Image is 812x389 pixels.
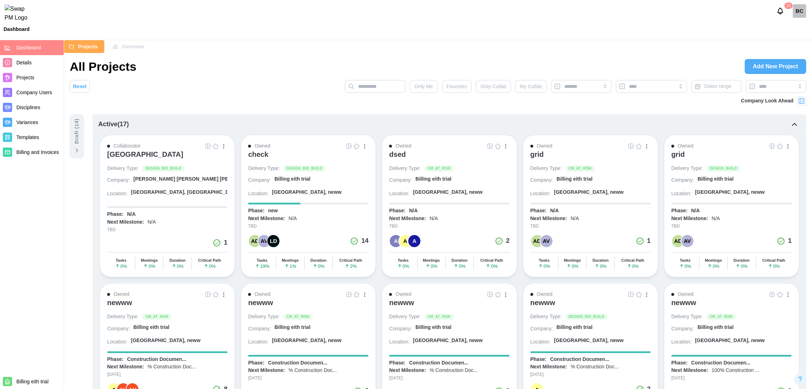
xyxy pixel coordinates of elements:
div: Location: [389,190,409,197]
div: N/A [691,207,700,214]
div: Company: [671,325,694,332]
span: DESIGN_BID_BUILD [569,314,604,320]
a: [PERSON_NAME] [PERSON_NAME] [PERSON_NAME] A... [133,176,227,185]
button: Empty Star [776,142,784,150]
span: Variances [16,119,38,125]
div: Next Milestone: [389,215,426,222]
span: 0 % [707,263,719,268]
button: Grid Icon [627,142,635,150]
div: Next Milestone: [107,363,144,371]
div: 14 [361,236,368,246]
div: AV [540,235,552,247]
div: Construction Documen... [268,359,327,367]
span: Dates range [704,83,732,89]
div: N/A [147,219,156,226]
div: Delivery Type: [389,313,420,320]
div: [GEOGRAPHIC_DATA], [GEOGRAPHIC_DATA] [131,189,240,196]
div: N/A [409,207,418,214]
div: A [408,235,420,247]
div: Tasks [539,258,550,263]
div: AD [672,235,684,247]
img: Grid Icon [769,143,775,149]
div: Delivery Type: [671,165,703,172]
div: Tasks [398,258,408,263]
span: 0 % [538,263,550,268]
div: Billing eith trial [556,324,592,331]
div: [GEOGRAPHIC_DATA], neww [131,337,201,344]
div: [DATE] [389,375,509,382]
button: Grid Icon [768,142,776,150]
img: Empty Star [495,143,501,149]
span: My Collab [520,80,542,92]
div: 2 [506,236,510,246]
div: N/A [127,211,136,218]
div: TBD [389,223,509,230]
button: Empty Star [353,142,361,150]
a: Grid Icon [345,291,353,298]
img: Empty Star [636,143,642,149]
button: Empty Star [212,142,220,150]
div: Company: [671,177,694,184]
button: Grid Icon [627,291,635,298]
img: Grid Icon [205,143,211,149]
div: Location: [248,339,268,346]
div: Tasks [116,258,126,263]
span: 0 % [594,263,607,268]
div: Owned [395,142,411,150]
img: Grid Icon [628,292,634,297]
div: Owned [114,291,129,298]
img: Grid Icon [769,292,775,297]
span: Add New Project [753,59,798,74]
div: TBD [530,223,651,230]
div: AV [681,235,693,247]
div: Company: [248,177,271,184]
div: Active ( 17 ) [98,119,129,129]
span: Favorites [447,80,467,92]
span: 0 % [115,263,127,268]
img: Grid Icon [487,143,493,149]
div: Tasks [257,258,267,263]
div: dsed [389,150,406,159]
div: Location: [389,339,409,346]
div: newww [671,298,696,307]
div: Construction Documen... [691,359,750,367]
span: CM_AT_RISK [287,314,310,320]
div: Phase: [389,359,405,367]
div: A [399,235,411,247]
div: Owned [678,142,693,150]
img: Grid Icon [205,292,211,297]
img: Empty Star [495,292,501,297]
div: Next Milestone: [671,367,708,374]
div: % Construction Doc... [147,363,195,371]
div: Company: [389,177,412,184]
div: newww [389,298,414,307]
div: Phase: [671,207,688,214]
button: Projects [64,40,104,53]
img: Empty Star [213,143,219,149]
div: Critical Path [198,258,221,263]
a: Billing eith trial [415,324,509,334]
div: Next Milestone: [671,215,708,222]
span: Company Users [16,90,52,95]
div: Location: [671,190,692,197]
div: Next Milestone: [389,367,426,374]
div: TBD [248,223,368,230]
button: Grid Icon [768,291,776,298]
div: Meetings [705,258,722,263]
div: Tasks [680,258,691,263]
div: Delivery Type: [530,165,562,172]
button: My Collab [515,80,546,93]
span: 0 % [204,263,216,268]
img: Empty Star [777,292,783,297]
span: Dashboard [16,45,41,50]
button: Grid Icon [345,142,353,150]
a: Billing eith trial [556,176,650,185]
div: Phase: [248,207,264,214]
a: Add New Project [745,59,806,74]
span: Details [16,60,32,65]
div: Location: [530,339,551,346]
div: [GEOGRAPHIC_DATA], neww [695,337,765,344]
div: [DATE] [671,375,792,382]
img: Empty Star [354,292,360,297]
